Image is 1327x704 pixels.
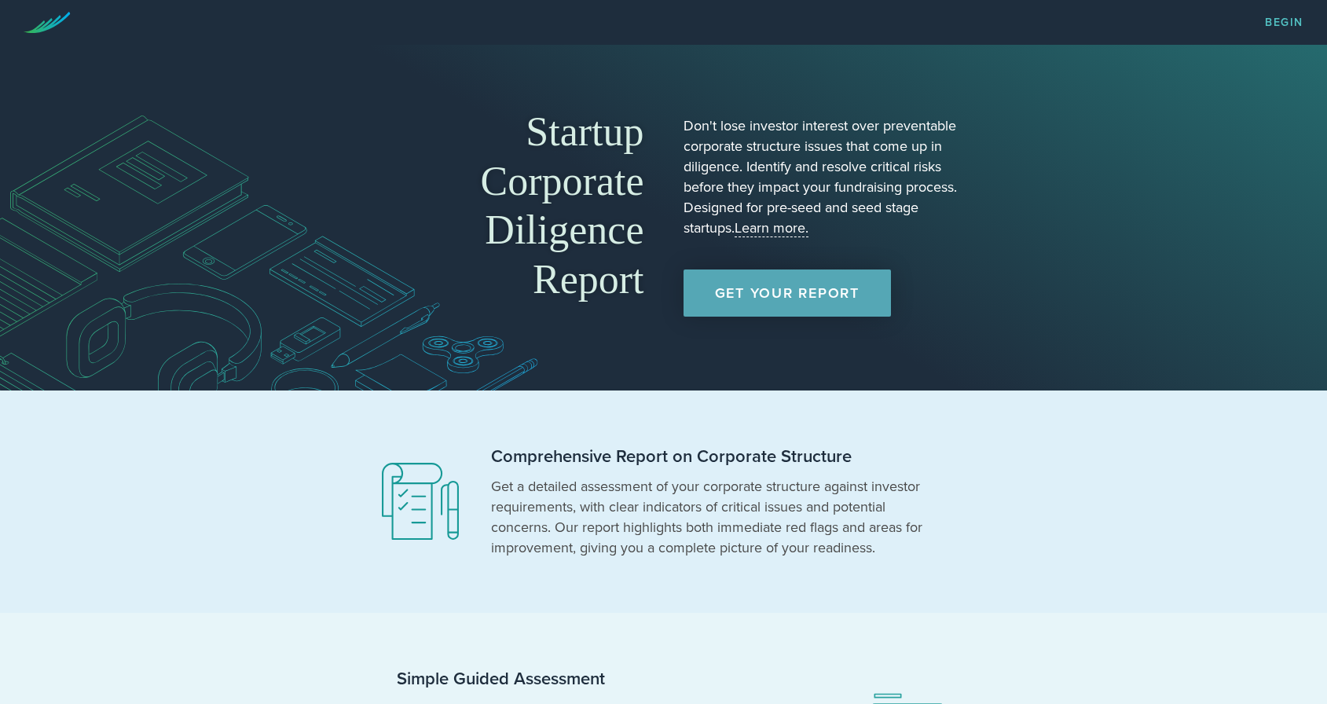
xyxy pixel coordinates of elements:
a: Begin [1265,17,1303,28]
p: Don't lose investor interest over preventable corporate structure issues that come up in diligenc... [684,115,962,238]
h2: Comprehensive Report on Corporate Structure [491,445,931,468]
a: Get Your Report [684,269,891,317]
a: Learn more. [735,219,808,237]
h2: Simple Guided Assessment [397,668,837,691]
p: Get a detailed assessment of your corporate structure against investor requirements, with clear i... [491,476,931,558]
h1: Startup Corporate Diligence Report [365,108,644,304]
